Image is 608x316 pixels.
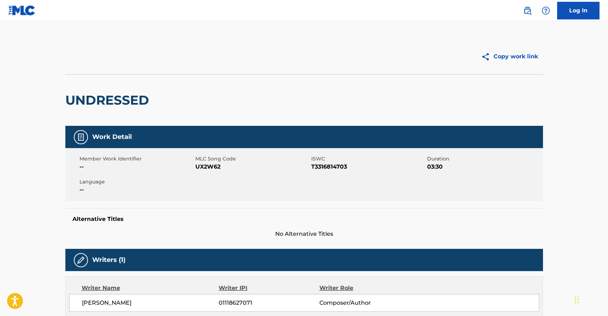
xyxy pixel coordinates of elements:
button: Copy work link [476,48,543,65]
h2: UNDRESSED [65,92,153,108]
img: Writers [77,256,85,264]
img: help [542,6,550,15]
span: ISWC [311,155,425,163]
div: Help [539,4,553,18]
img: search [523,6,532,15]
h5: Alternative Titles [72,216,536,223]
span: 01118627071 [219,299,319,307]
span: Member Work Identifier [79,155,194,163]
h5: Work Detail [92,133,132,141]
span: MLC Song Code [195,155,309,163]
span: Duration [427,155,541,163]
span: Language [79,178,194,186]
iframe: Chat Widget [573,282,608,316]
span: -- [79,186,194,194]
div: Writer IPI [219,284,319,292]
span: 03:30 [427,163,541,171]
img: MLC Logo [8,5,36,16]
span: -- [79,163,194,171]
span: [PERSON_NAME] [82,299,219,307]
a: Log In [557,2,600,19]
img: Work Detail [77,133,85,141]
h5: Writers (1) [92,256,125,264]
span: T3316814703 [311,163,425,171]
div: Writer Name [82,284,219,292]
div: Drag [575,289,579,310]
span: No Alternative Titles [65,230,543,238]
span: UX2W62 [195,163,309,171]
span: Composer/Author [319,299,411,307]
a: Public Search [520,4,535,18]
img: Copy work link [481,52,494,61]
div: Writer Role [319,284,411,292]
